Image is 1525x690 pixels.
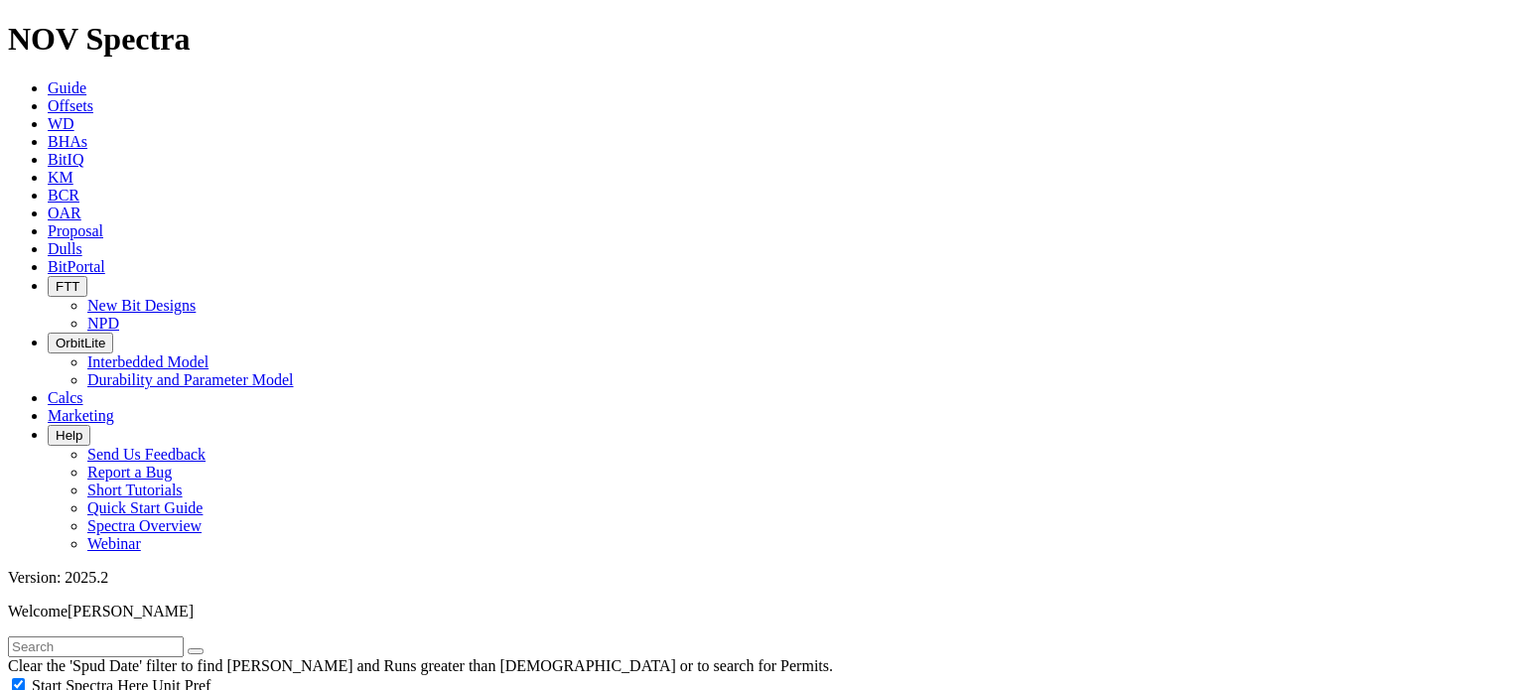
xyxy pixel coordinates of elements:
a: NPD [87,315,119,332]
a: Guide [48,79,86,96]
a: Short Tutorials [87,482,183,498]
a: OAR [48,205,81,221]
a: BitIQ [48,151,83,168]
a: Durability and Parameter Model [87,371,294,388]
a: Calcs [48,389,83,406]
span: FTT [56,279,79,294]
a: Marketing [48,407,114,424]
a: Quick Start Guide [87,499,203,516]
span: OrbitLite [56,336,105,350]
input: Search [8,636,184,657]
a: Spectra Overview [87,517,202,534]
a: WD [48,115,74,132]
a: Dulls [48,240,82,257]
span: [PERSON_NAME] [68,603,194,620]
button: FTT [48,276,87,297]
p: Welcome [8,603,1517,621]
button: Help [48,425,90,446]
span: Clear the 'Spud Date' filter to find [PERSON_NAME] and Runs greater than [DEMOGRAPHIC_DATA] or to... [8,657,833,674]
a: Proposal [48,222,103,239]
a: Send Us Feedback [87,446,206,463]
span: Help [56,428,82,443]
div: Version: 2025.2 [8,569,1517,587]
a: Webinar [87,535,141,552]
a: BitPortal [48,258,105,275]
a: BHAs [48,133,87,150]
h1: NOV Spectra [8,21,1517,58]
a: KM [48,169,73,186]
a: Offsets [48,97,93,114]
a: Report a Bug [87,464,172,481]
a: BCR [48,187,79,204]
a: New Bit Designs [87,297,196,314]
a: Interbedded Model [87,353,208,370]
button: OrbitLite [48,333,113,353]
